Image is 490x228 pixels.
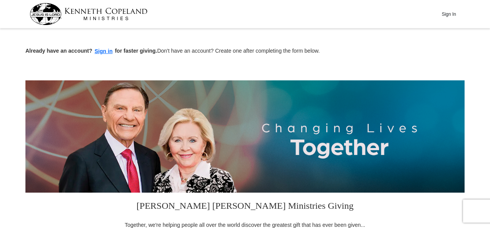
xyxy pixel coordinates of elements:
button: Sign In [437,8,460,20]
img: kcm-header-logo.svg [30,3,148,25]
strong: Already have an account? for faster giving. [25,48,157,54]
h3: [PERSON_NAME] [PERSON_NAME] Ministries Giving [120,193,370,221]
button: Sign in [92,47,115,56]
p: Don't have an account? Create one after completing the form below. [25,47,465,56]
